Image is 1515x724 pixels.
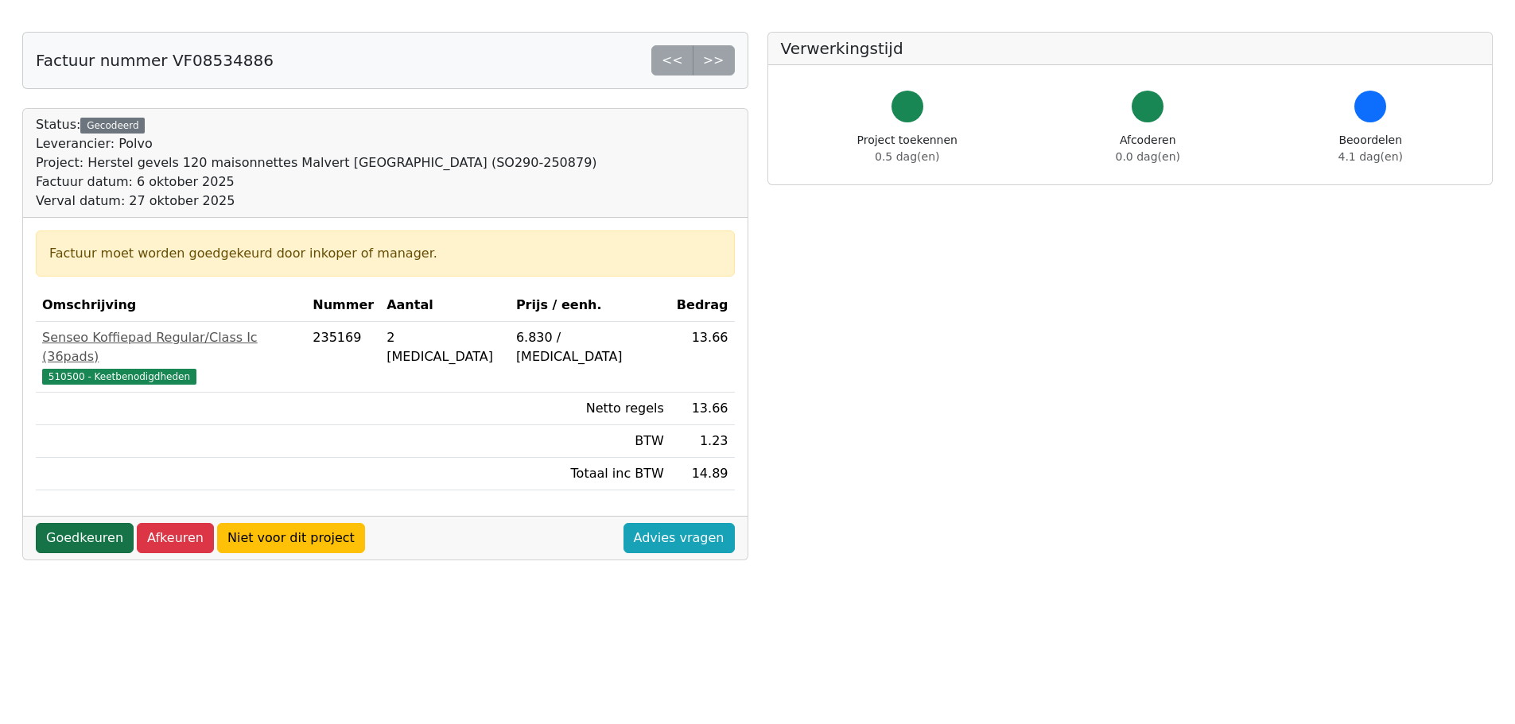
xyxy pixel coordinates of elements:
td: BTW [510,425,670,458]
th: Omschrijving [36,289,306,322]
div: Project toekennen [857,132,958,165]
div: Afcoderen [1116,132,1180,165]
td: 13.66 [670,393,735,425]
th: Prijs / eenh. [510,289,670,322]
div: 6.830 / [MEDICAL_DATA] [516,328,664,366]
div: Leverancier: Polvo [36,134,597,153]
td: 13.66 [670,322,735,393]
td: 1.23 [670,425,735,458]
div: Factuur moet worden goedgekeurd door inkoper of manager. [49,244,721,263]
th: Aantal [380,289,510,322]
div: Factuur datum: 6 oktober 2025 [36,172,597,192]
span: 0.0 dag(en) [1116,150,1180,163]
td: Netto regels [510,393,670,425]
td: Totaal inc BTW [510,458,670,490]
div: Gecodeerd [80,118,145,134]
a: Senseo Koffiepad Regular/Class Ic (36pads)510500 - Keetbenodigdheden [42,328,300,385]
a: Afkeuren [137,523,214,553]
a: Advies vragen [623,523,735,553]
span: 510500 - Keetbenodigdheden [42,369,196,385]
h5: Verwerkingstijd [781,39,1480,58]
span: 0.5 dag(en) [875,150,939,163]
td: 14.89 [670,458,735,490]
a: Niet voor dit project [217,523,365,553]
div: Senseo Koffiepad Regular/Class Ic (36pads) [42,328,300,366]
div: Status: [36,115,597,211]
div: Project: Herstel gevels 120 maisonnettes Malvert [GEOGRAPHIC_DATA] (SO290-250879) [36,153,597,172]
div: Verval datum: 27 oktober 2025 [36,192,597,211]
a: Goedkeuren [36,523,134,553]
th: Nummer [306,289,380,322]
div: 2 [MEDICAL_DATA] [387,328,503,366]
span: 4.1 dag(en) [1338,150,1403,163]
div: Beoordelen [1338,132,1403,165]
th: Bedrag [670,289,735,322]
h5: Factuur nummer VF08534886 [36,51,274,70]
td: 235169 [306,322,380,393]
